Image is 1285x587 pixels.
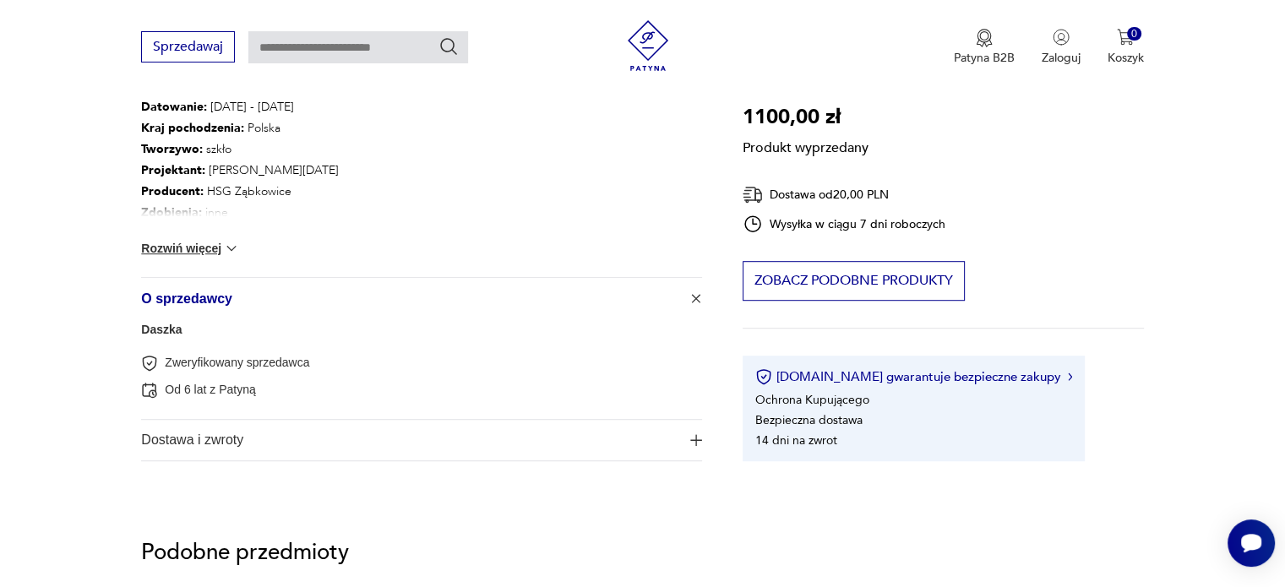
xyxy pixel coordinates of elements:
[141,542,1143,563] p: Podobne przedmioty
[743,214,945,234] div: Wysyłka w ciągu 7 dni roboczych
[743,261,965,301] button: Zobacz podobne produkty
[141,139,702,160] p: szkło
[141,278,678,318] span: O sprzedawcy
[141,160,702,181] p: [PERSON_NAME][DATE]
[1042,50,1081,66] p: Zaloguj
[743,133,868,157] p: Produkt wyprzedany
[141,355,158,372] img: Zweryfikowany sprzedawca
[954,29,1015,66] button: Patyna B2B
[623,20,673,71] img: Patyna - sklep z meblami i dekoracjami vintage
[1228,519,1275,567] iframe: Smartsupp widget button
[141,183,204,199] b: Producent :
[165,355,309,371] p: Zweryfikowany sprzedawca
[1108,29,1144,66] button: 0Koszyk
[141,31,235,63] button: Sprzedawaj
[141,141,203,157] b: Tworzywo :
[755,392,869,408] li: Ochrona Kupującego
[1053,29,1070,46] img: Ikonka użytkownika
[755,368,1072,385] button: [DOMAIN_NAME] gwarantuje bezpieczne zakupy
[954,50,1015,66] p: Patyna B2B
[743,184,763,205] img: Ikona dostawy
[690,434,702,446] img: Ikona plusa
[165,382,255,398] p: Od 6 lat z Patyną
[141,318,702,419] div: Ikona plusaO sprzedawcy
[141,420,678,460] span: Dostawa i zwroty
[688,290,705,307] img: Ikona plusa
[1117,29,1134,46] img: Ikona koszyka
[141,42,235,54] a: Sprzedawaj
[1127,27,1141,41] div: 0
[141,162,205,178] b: Projektant :
[755,432,837,448] li: 14 dni na zwrot
[141,120,244,136] b: Kraj pochodzenia :
[141,99,207,115] b: Datowanie :
[141,96,702,117] p: [DATE] - [DATE]
[954,29,1015,66] a: Ikona medaluPatyna B2B
[141,240,239,257] button: Rozwiń więcej
[743,184,945,205] div: Dostawa od 20,00 PLN
[755,412,863,428] li: Bezpieczna dostawa
[223,240,240,257] img: chevron down
[141,202,702,223] p: inne
[743,101,868,133] p: 1100,00 zł
[438,36,459,57] button: Szukaj
[141,181,702,202] p: HSG Ząbkowice
[1108,50,1144,66] p: Koszyk
[141,278,702,318] button: Ikona plusaO sprzedawcy
[141,117,702,139] p: Polska
[1068,372,1073,381] img: Ikona strzałki w prawo
[976,29,993,47] img: Ikona medalu
[755,368,772,385] img: Ikona certyfikatu
[141,204,202,220] b: Zdobienia :
[141,382,158,399] img: Od 6 lat z Patyną
[141,323,182,336] a: Daszka
[1042,29,1081,66] button: Zaloguj
[141,420,702,460] button: Ikona plusaDostawa i zwroty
